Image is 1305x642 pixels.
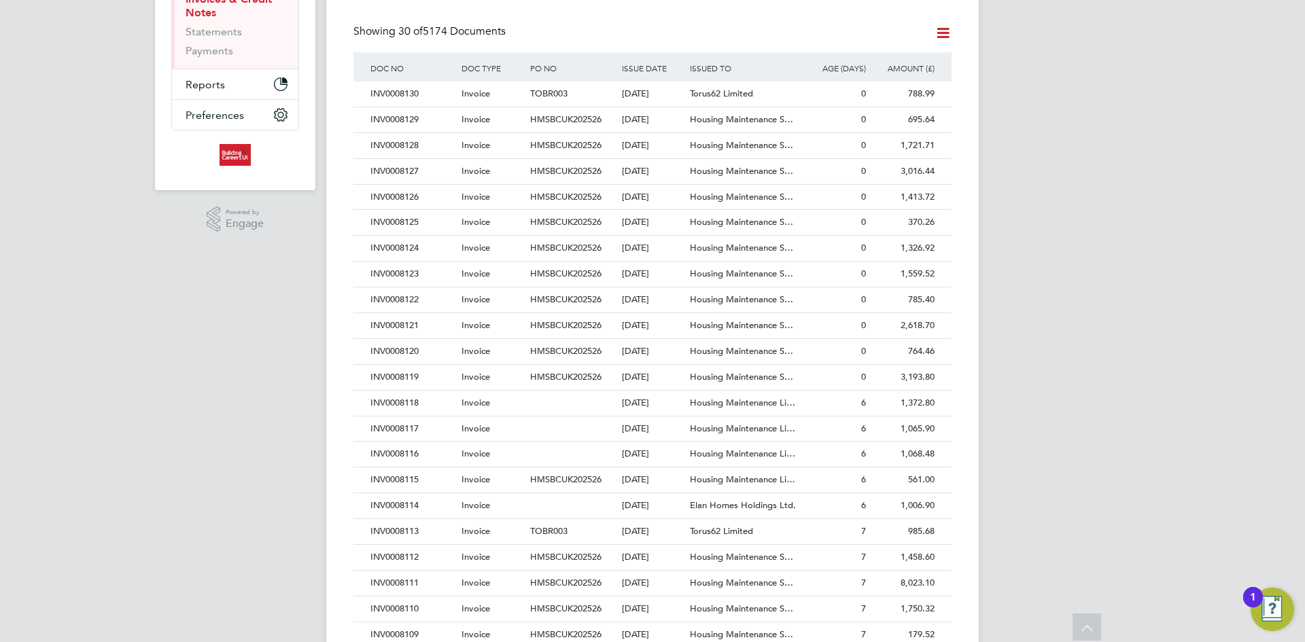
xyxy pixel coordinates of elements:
span: HMSBCUK202526 [530,577,602,588]
span: HMSBCUK202526 [530,191,602,202]
span: Powered by [226,207,264,218]
span: HMSBCUK202526 [530,293,602,305]
a: Powered byEngage [207,207,264,232]
span: Housing Maintenance S… [690,268,793,279]
span: 0 [861,268,866,279]
div: [DATE] [619,467,687,493]
div: [DATE] [619,571,687,596]
span: 0 [861,88,866,99]
div: 8,023.10 [869,571,938,596]
span: Invoice [462,88,490,99]
span: Housing Maintenance S… [690,293,793,305]
div: 1,006.90 [869,493,938,518]
div: INV0008122 [367,287,458,313]
span: 0 [861,371,866,382]
span: 0 [861,139,866,151]
span: Housing Maintenance S… [690,603,793,614]
span: 0 [861,113,866,125]
div: 370.26 [869,210,938,235]
span: 5174 Documents [398,24,506,38]
span: TOBR003 [530,88,568,99]
div: [DATE] [619,596,687,622]
span: Invoice [462,345,490,357]
span: Invoice [462,371,490,382]
span: Housing Maintenance S… [690,577,793,588]
div: 764.46 [869,339,938,364]
span: Housing Maintenance S… [690,551,793,563]
div: [DATE] [619,313,687,338]
div: INV0008117 [367,416,458,442]
span: HMSBCUK202526 [530,371,602,382]
button: Preferences [172,100,298,130]
span: Housing Maintenance Li… [690,474,795,485]
div: [DATE] [619,159,687,184]
div: [DATE] [619,391,687,416]
span: 0 [861,293,866,305]
div: [DATE] [619,287,687,313]
button: Reports [172,69,298,99]
div: [DATE] [619,493,687,518]
div: 1,326.92 [869,236,938,261]
div: AMOUNT (£) [869,52,938,84]
div: ISSUED TO [686,52,801,84]
span: Housing Maintenance S… [690,628,793,640]
div: [DATE] [619,262,687,287]
div: [DATE] [619,236,687,261]
div: Showing [353,24,508,39]
span: 7 [861,551,866,563]
div: INV0008127 [367,159,458,184]
span: 0 [861,165,866,177]
div: INV0008113 [367,519,458,544]
span: 0 [861,242,866,253]
span: 6 [861,397,866,408]
span: TOBR003 [530,525,568,537]
span: Housing Maintenance S… [690,113,793,125]
span: Invoice [462,577,490,588]
div: [DATE] [619,107,687,132]
span: 6 [861,499,866,511]
div: 1,413.72 [869,185,938,210]
span: Elan Homes Holdings Ltd. [690,499,796,511]
span: HMSBCUK202526 [530,139,602,151]
span: HMSBCUK202526 [530,216,602,228]
span: Housing Maintenance S… [690,139,793,151]
span: HMSBCUK202526 [530,603,602,614]
div: [DATE] [619,339,687,364]
span: Invoice [462,216,490,228]
span: 0 [861,319,866,331]
span: Invoice [462,191,490,202]
span: HMSBCUK202526 [530,551,602,563]
img: buildingcareersuk-logo-retina.png [220,144,250,166]
div: [DATE] [619,185,687,210]
div: INV0008128 [367,133,458,158]
div: INV0008115 [367,467,458,493]
div: 985.68 [869,519,938,544]
div: 1,458.60 [869,545,938,570]
div: DOC NO [367,52,458,84]
div: [DATE] [619,442,687,467]
span: Housing Maintenance S… [690,165,793,177]
div: 1,750.32 [869,596,938,622]
div: [DATE] [619,82,687,107]
div: 785.40 [869,287,938,313]
div: [DATE] [619,545,687,570]
span: Housing Maintenance S… [690,345,793,357]
span: Housing Maintenance Li… [690,397,795,408]
span: HMSBCUK202526 [530,628,602,640]
div: INV0008121 [367,313,458,338]
div: [DATE] [619,416,687,442]
span: Invoice [462,499,490,511]
div: 3,193.80 [869,365,938,390]
span: HMSBCUK202526 [530,165,602,177]
div: INV0008111 [367,571,458,596]
span: HMSBCUK202526 [530,319,602,331]
span: Invoice [462,551,490,563]
span: Housing Maintenance S… [690,371,793,382]
div: INV0008123 [367,262,458,287]
span: 7 [861,628,866,640]
div: INV0008110 [367,596,458,622]
span: Invoice [462,603,490,614]
span: HMSBCUK202526 [530,345,602,357]
span: 6 [861,448,866,459]
div: INV0008114 [367,493,458,518]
